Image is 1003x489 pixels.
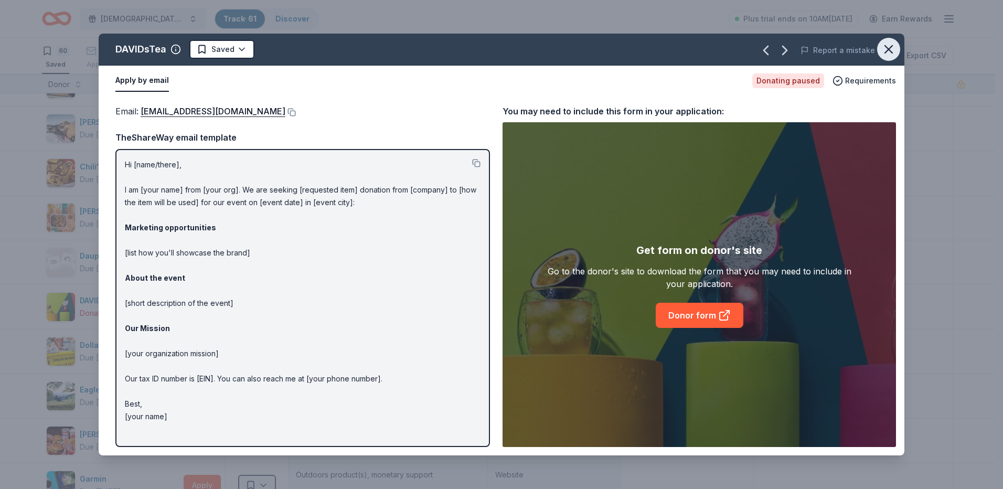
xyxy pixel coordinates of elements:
[656,303,743,328] a: Donor form
[845,75,896,87] span: Requirements
[636,242,762,259] div: Get form on donor's site
[542,265,857,290] div: Go to the donor's site to download the form that you may need to include in your application.
[503,104,896,118] div: You may need to include this form in your application:
[115,70,169,92] button: Apply by email
[125,324,170,333] strong: Our Mission
[125,273,185,282] strong: About the event
[752,73,824,88] div: Donating paused
[115,41,166,58] div: DAVIDsTea
[801,44,875,57] button: Report a mistake
[141,104,285,118] a: [EMAIL_ADDRESS][DOMAIN_NAME]
[189,40,254,59] button: Saved
[115,106,285,116] span: Email :
[211,43,234,56] span: Saved
[125,223,216,232] strong: Marketing opportunities
[115,131,490,144] div: TheShareWay email template
[125,158,481,423] p: Hi [name/there], I am [your name] from [your org]. We are seeking [requested item] donation from ...
[833,75,896,87] button: Requirements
